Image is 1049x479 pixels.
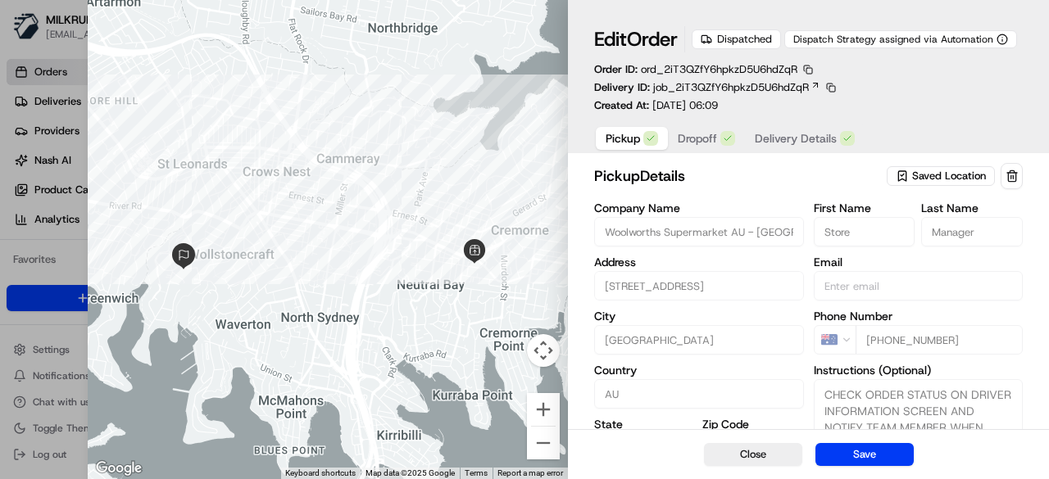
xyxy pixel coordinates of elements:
button: Zoom out [527,427,560,459]
input: Enter last name [921,217,1023,246]
span: Saved Location [912,169,986,183]
img: Google [92,458,146,479]
label: First Name [814,202,915,214]
span: [DATE] 06:09 [652,98,718,112]
p: Order ID: [594,62,797,77]
label: Address [594,256,803,268]
a: Terms (opens in new tab) [465,468,488,477]
button: Keyboard shortcuts [285,468,356,479]
input: Enter first name [814,217,915,246]
button: Map camera controls [527,334,560,367]
a: Open this area in Google Maps (opens a new window) [92,458,146,479]
label: State [594,418,696,430]
span: Pickup [606,130,640,147]
label: Country [594,364,803,376]
button: Zoom in [527,393,560,426]
span: job_2iT3QZfY6hpkzD5U6hdZqR [653,80,809,95]
label: Instructions (Optional) [814,364,1023,376]
input: 1-7 Rangers Rd, Neutral Bay, NSW 2089, AU [594,271,803,301]
span: ord_2iT3QZfY6hpkzD5U6hdZqR [641,62,797,76]
label: Phone Number [814,310,1023,322]
button: Close [704,443,802,466]
label: City [594,310,803,322]
button: Save [815,443,914,466]
span: Delivery Details [755,130,837,147]
label: Zip Code [702,418,804,430]
div: Delivery ID: [594,80,838,95]
input: Enter company name [594,217,803,246]
input: Enter phone number [856,325,1023,355]
button: Saved Location [887,165,997,188]
input: Enter email [814,271,1023,301]
span: Dropoff [678,130,717,147]
h2: pickup Details [594,165,883,188]
p: Created At: [594,98,718,113]
label: Company Name [594,202,803,214]
label: Email [814,256,1023,268]
a: job_2iT3QZfY6hpkzD5U6hdZqR [653,80,820,95]
span: Order [627,26,678,52]
button: Dispatch Strategy assigned via Automation [784,30,1017,48]
input: Enter country [594,379,803,409]
a: Report a map error [497,468,563,477]
span: Dispatch Strategy assigned via Automation [793,33,993,46]
div: Dispatched [692,29,781,49]
label: Last Name [921,202,1023,214]
h1: Edit [594,26,678,52]
span: Map data ©2025 Google [366,468,455,477]
input: Enter city [594,325,803,355]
